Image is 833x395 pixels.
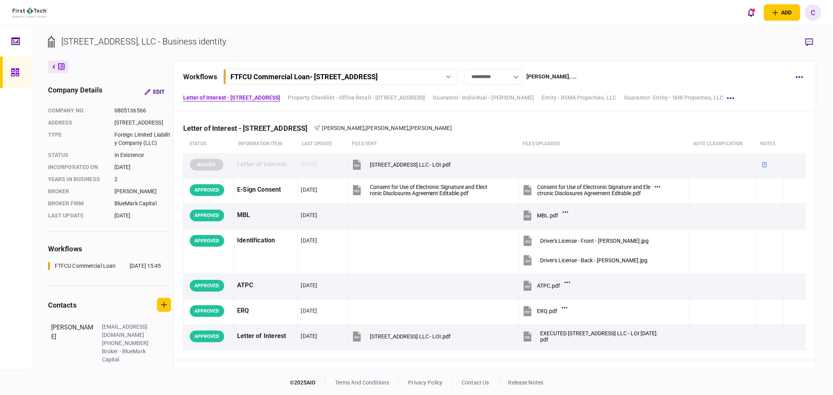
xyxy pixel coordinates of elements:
div: APPROVED [190,305,224,317]
div: [DATE] [114,212,171,220]
div: Letter of Interest [237,327,295,345]
div: Broker [48,187,107,196]
div: In Existence [114,151,171,159]
button: 506 E 6th Street Del Rio TX LLC - LOI.pdf [351,327,451,345]
div: WAIVED [190,159,223,171]
div: broker firm [48,199,107,208]
div: address [48,119,107,127]
div: Identification [237,232,295,249]
span: , [364,125,366,131]
button: ATPC.pdf [522,277,568,294]
div: MBL [237,206,295,224]
div: E-Sign Consent [237,181,295,199]
div: EXECUTED 506 E 6th Street Del Rio TX LLC - LOI 9.2.25.pdf [540,330,658,343]
button: open adding identity options [764,4,800,21]
a: terms and conditions [335,379,389,386]
div: [STREET_ADDRESS] [114,119,171,127]
div: ERQ [237,302,295,320]
a: contact us [462,379,489,386]
div: [PHONE_NUMBER] [102,339,153,347]
button: open notifications list [743,4,759,21]
div: 506 E 6th Street Del Rio TX LLC - LOI.pdf [370,162,451,168]
span: [PERSON_NAME] [409,125,452,131]
div: [STREET_ADDRESS], LLC - Business identity [61,35,226,48]
div: Type [48,131,107,147]
div: contacts [48,300,77,310]
div: [DATE] [301,211,317,219]
img: client company logo [12,7,47,18]
div: Letter of Interest - [STREET_ADDRESS] [183,124,314,132]
div: [DATE] [114,163,171,171]
a: release notes [508,379,544,386]
div: company no. [48,107,107,115]
div: [PERSON_NAME] , ... [526,73,576,81]
a: Letter of Interest - [STREET_ADDRESS] [183,94,280,102]
button: Consent for Use of Electronic Signature and Electronic Disclosures Agreement Editable.pdf [522,181,658,199]
div: ATPC [237,277,295,294]
th: Files uploaded [519,135,689,153]
div: Foreign Limited Liability Company (LLC) [114,131,171,147]
div: 0805136566 [114,107,171,115]
div: [EMAIL_ADDRESS][DOMAIN_NAME] [102,323,153,339]
div: APPROVED [190,280,224,292]
div: APPROVED [190,210,224,221]
button: ERQ.pdf [522,302,565,320]
div: [PERSON_NAME] [114,187,171,196]
div: [DATE] [301,332,317,340]
div: Consent for Use of Electronic Signature and Electronic Disclosures Agreement Editable.pdf [537,184,651,196]
div: Consent for Use of Electronic Signature and Electronic Disclosures Agreement Editable.pdf [370,184,488,196]
div: workflows [183,71,217,82]
th: last update [298,135,348,153]
div: [DATE] [301,186,317,194]
button: Edit [138,85,171,99]
div: [PERSON_NAME] [51,323,94,364]
button: Driver's License - Front - Jeremy Hamilton.jpg [522,232,649,249]
div: FTFCU Commercial Loan - [STREET_ADDRESS] [230,73,378,81]
div: [DATE] [301,307,317,315]
div: Broker - BlueMark Capital [102,347,153,364]
a: Guarantor- Individual - [PERSON_NAME] [433,94,534,102]
div: APPROVED [190,184,224,196]
div: [DATE] [301,237,317,244]
span: [PERSON_NAME] [366,125,408,131]
th: notes [756,135,783,153]
button: FTFCU Commercial Loan- [STREET_ADDRESS] [223,69,458,85]
div: workflows [48,244,171,254]
div: © 2025 AIO [290,379,326,387]
div: BlueMark Capital [114,199,171,208]
div: 506 E 6th Street Del Rio TX LLC - LOI.pdf [370,333,451,340]
div: APPROVED [190,331,224,342]
th: Information item [234,135,298,153]
div: 2 [114,175,171,183]
button: EXECUTED 506 E 6th Street Del Rio TX LLC - LOI 9.2.25.pdf [522,327,658,345]
div: status [48,151,107,159]
div: ATPC.pdf [537,283,560,289]
span: [PERSON_NAME] [322,125,365,131]
div: Driver's License - Front - Jeremy Hamilton.jpg [540,238,649,244]
div: APPROVED [190,235,224,247]
div: Letter of Interest [237,156,295,173]
button: 506 E 6th Street Del Rio TX LLC - LOI.pdf [351,156,451,173]
button: C [805,4,821,21]
div: [DATE] [301,160,317,168]
button: Driver's License - Back - Jeremy Hamilton.jpg [522,251,648,269]
div: company details [48,85,103,99]
a: privacy policy [408,379,442,386]
button: Consent for Use of Electronic Signature and Electronic Disclosures Agreement Editable.pdf [351,181,488,199]
th: files sent [348,135,519,153]
a: Entity - RSMA Properties, LLC [542,94,616,102]
div: [DATE] [301,281,317,289]
a: FTFCU Commercial Loan[DATE] 15:45 [48,262,161,270]
div: MBL.pdf [537,212,558,219]
div: incorporated on [48,163,107,171]
div: FTFCU Commercial Loan [55,262,116,270]
a: Property Checklist - Office Retail - [STREET_ADDRESS] [288,94,425,102]
span: , [408,125,409,131]
th: status [183,135,234,153]
div: last update [48,212,107,220]
div: Driver's License - Back - Jeremy Hamilton.jpg [540,257,648,263]
a: Guarantor- Entity - SHB Properties, LLC [624,94,723,102]
div: ERQ.pdf [537,308,558,314]
th: auto classification [689,135,756,153]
